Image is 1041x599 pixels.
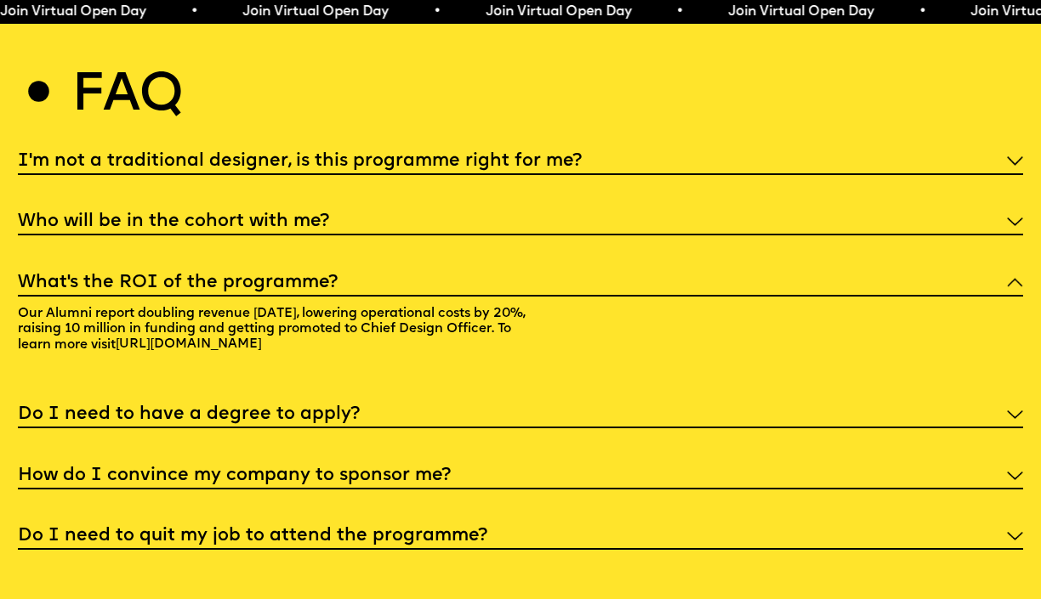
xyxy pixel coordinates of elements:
[18,406,360,423] h5: Do I need to have a degree to apply?
[185,5,193,19] span: •
[428,5,435,19] span: •
[18,528,487,545] h5: Do I need to quit my job to attend the programme?
[18,297,538,368] p: Our Alumni report doubling revenue [DATE], lowering operational costs by 20%, raising 10 million ...
[18,467,451,484] h5: How do I convince my company to sponsor me?
[18,274,338,291] h5: What’s the ROI of the programme?
[71,74,182,120] h2: Faq
[18,213,329,230] h5: Who will be in the cohort with me?
[671,5,679,19] span: •
[109,331,269,359] a: [URL][DOMAIN_NAME]
[18,153,582,170] h5: I'm not a traditional designer, is this programme right for me?
[913,5,921,19] span: •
